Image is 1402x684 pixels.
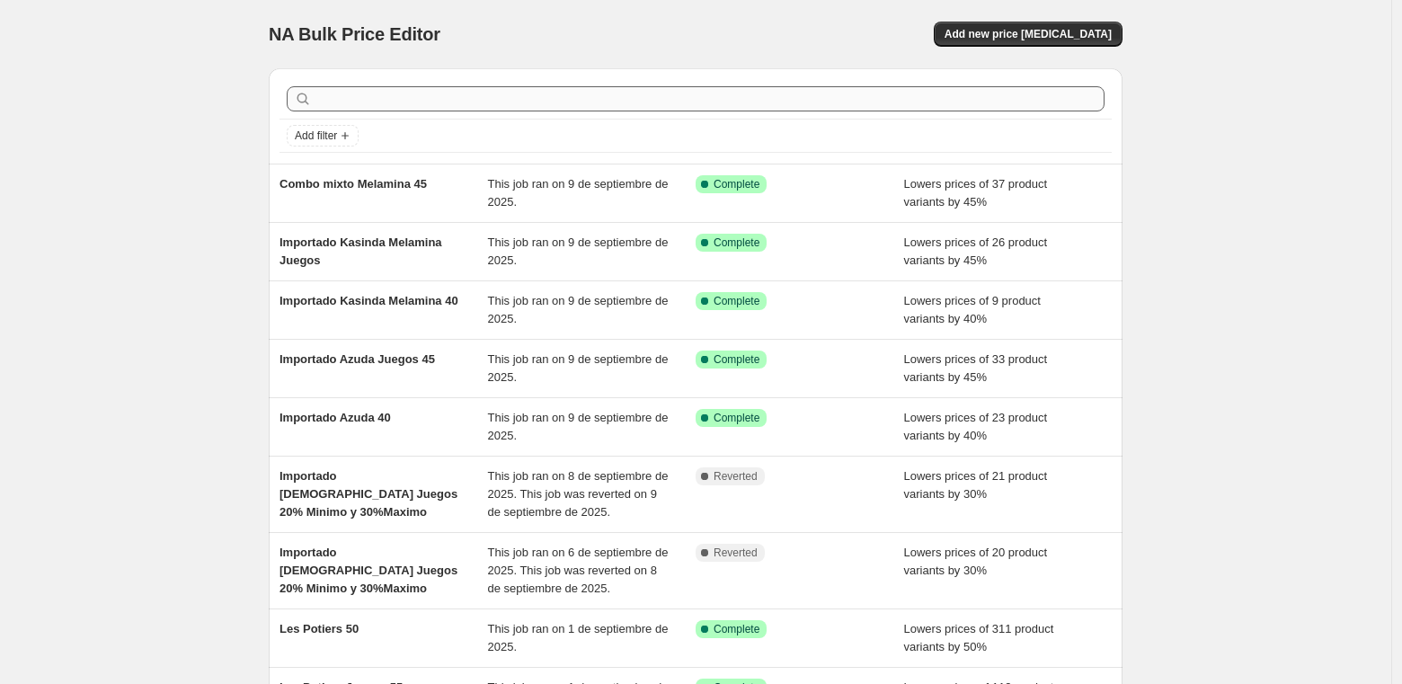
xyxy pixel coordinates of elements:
span: This job ran on 9 de septiembre de 2025. [488,177,669,209]
span: Complete [714,235,759,250]
button: Add filter [287,125,359,147]
span: Complete [714,177,759,191]
button: Add new price [MEDICAL_DATA] [934,22,1122,47]
span: Importado [DEMOGRAPHIC_DATA] Juegos 20% Minimo y 30%Maximo [280,546,457,595]
span: This job ran on 9 de septiembre de 2025. [488,294,669,325]
span: Complete [714,294,759,308]
span: This job ran on 8 de septiembre de 2025. This job was reverted on 9 de septiembre de 2025. [488,469,669,519]
span: Reverted [714,546,758,560]
span: This job ran on 1 de septiembre de 2025. [488,622,669,653]
span: Add filter [295,129,337,143]
span: Add new price [MEDICAL_DATA] [945,27,1112,41]
span: Complete [714,411,759,425]
span: Les Potiers 50 [280,622,359,635]
span: Lowers prices of 311 product variants by 50% [904,622,1054,653]
span: This job ran on 9 de septiembre de 2025. [488,352,669,384]
span: Lowers prices of 21 product variants by 30% [904,469,1048,501]
span: Lowers prices of 23 product variants by 40% [904,411,1048,442]
span: Importado Azuda 40 [280,411,391,424]
span: Lowers prices of 20 product variants by 30% [904,546,1048,577]
span: Importado Azuda Juegos 45 [280,352,435,366]
span: NA Bulk Price Editor [269,24,440,44]
span: Complete [714,352,759,367]
span: Importado Kasinda Melamina 40 [280,294,458,307]
span: This job ran on 9 de septiembre de 2025. [488,235,669,267]
span: Importado [DEMOGRAPHIC_DATA] Juegos 20% Minimo y 30%Maximo [280,469,457,519]
span: Complete [714,622,759,636]
span: This job ran on 6 de septiembre de 2025. This job was reverted on 8 de septiembre de 2025. [488,546,669,595]
span: Lowers prices of 37 product variants by 45% [904,177,1048,209]
span: This job ran on 9 de septiembre de 2025. [488,411,669,442]
span: Combo mixto Melamina 45 [280,177,427,191]
span: Reverted [714,469,758,484]
span: Importado Kasinda Melamina Juegos [280,235,442,267]
span: Lowers prices of 9 product variants by 40% [904,294,1041,325]
span: Lowers prices of 33 product variants by 45% [904,352,1048,384]
span: Lowers prices of 26 product variants by 45% [904,235,1048,267]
